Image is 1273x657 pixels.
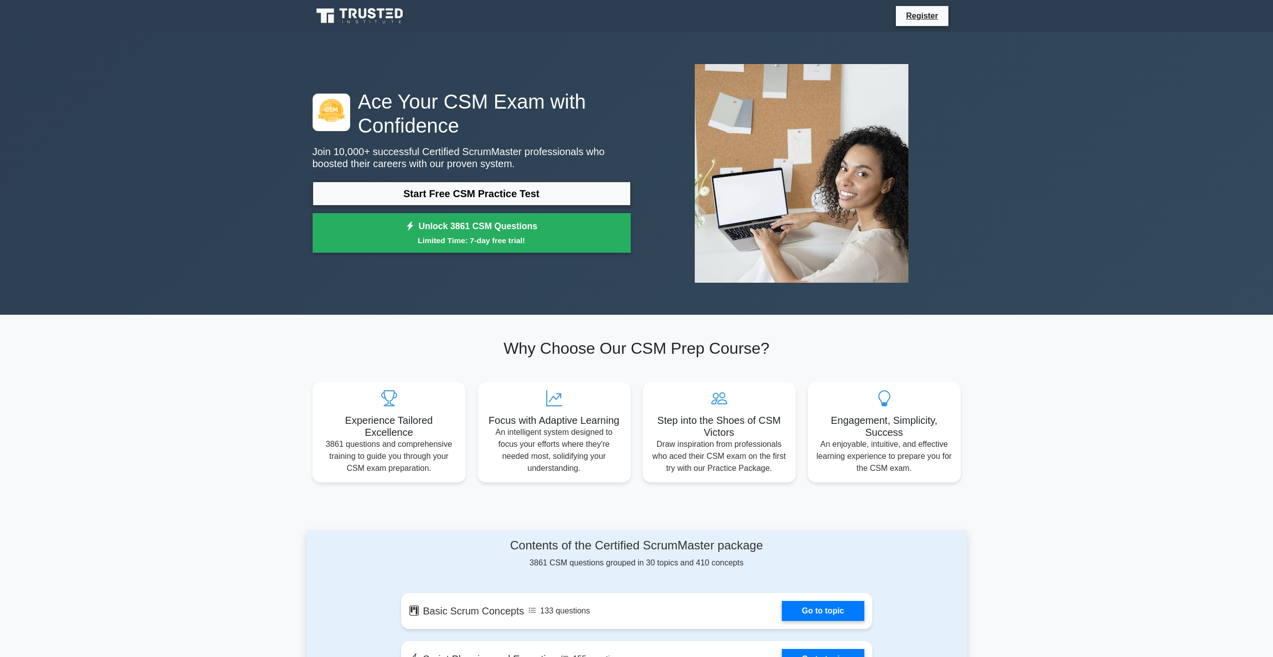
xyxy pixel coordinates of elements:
p: Join 10,000+ successful Certified ScrumMaster professionals who boosted their careers with our pr... [313,146,631,170]
small: Limited Time: 7-day free trial! [325,235,618,246]
h4: Contents of the Certified ScrumMaster package [401,538,872,553]
h5: Step into the Shoes of CSM Victors [651,414,788,438]
div: 3861 CSM questions grouped in 30 topics and 410 concepts [401,538,872,569]
a: Unlock 3861 CSM QuestionsLimited Time: 7-day free trial! [313,213,631,253]
p: An enjoyable, intuitive, and effective learning experience to prepare you for the CSM exam. [816,438,953,474]
h5: Engagement, Simplicity, Success [816,414,953,438]
h5: Focus with Adaptive Learning [486,414,623,426]
h2: Why Choose Our CSM Prep Course? [313,339,961,358]
a: Go to topic [782,601,864,621]
h5: Experience Tailored Excellence [321,414,458,438]
h1: Ace Your CSM Exam with Confidence [313,90,631,138]
p: 3861 questions and comprehensive training to guide you through your CSM exam preparation. [321,438,458,474]
a: Start Free CSM Practice Test [313,182,631,206]
p: An intelligent system designed to focus your efforts where they're needed most, solidifying your ... [486,426,623,474]
p: Draw inspiration from professionals who aced their CSM exam on the first try with our Practice Pa... [651,438,788,474]
a: Register [900,10,944,22]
